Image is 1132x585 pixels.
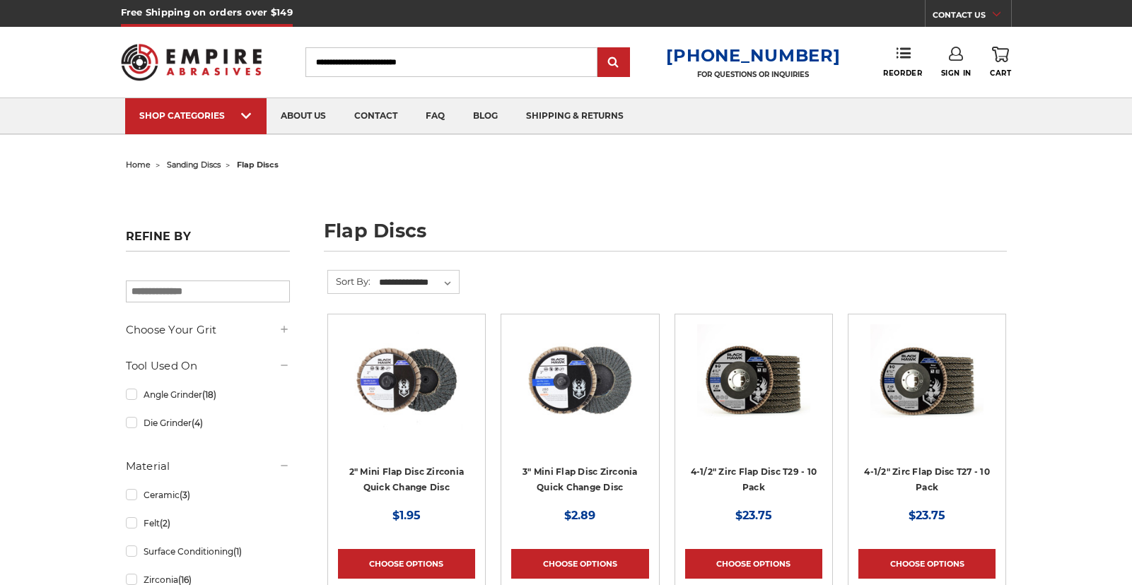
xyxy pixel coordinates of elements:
img: 4.5" Black Hawk Zirconia Flap Disc 10 Pack [697,324,810,437]
a: Felt [126,511,290,536]
a: blog [459,98,512,134]
img: BHA 3" Quick Change 60 Grit Flap Disc for Fine Grinding and Finishing [523,324,636,437]
span: $23.75 [735,509,772,522]
a: Reorder [883,47,922,77]
a: [PHONE_NUMBER] [666,45,840,66]
a: Die Grinder [126,410,290,435]
span: (4) [192,418,203,428]
a: Cart [990,47,1011,78]
a: Black Hawk Abrasives 2-inch Zirconia Flap Disc with 60 Grit Zirconia for Smooth Finishing [338,324,475,461]
a: CONTACT US [933,7,1011,27]
span: Cart [990,69,1011,78]
a: BHA 3" Quick Change 60 Grit Flap Disc for Fine Grinding and Finishing [511,324,648,461]
span: $1.95 [392,509,421,522]
select: Sort By: [377,272,459,293]
p: FOR QUESTIONS OR INQUIRIES [666,70,840,79]
span: Sign In [941,69,971,78]
label: Sort By: [328,271,370,292]
div: SHOP CATEGORIES [139,110,252,121]
img: Black Hawk 4-1/2" x 7/8" Flap Disc Type 27 - 10 Pack [870,324,984,437]
a: Quick view [358,367,455,395]
a: 4-1/2" Zirc Flap Disc T27 - 10 Pack [864,466,990,493]
a: Surface Conditioning [126,539,290,564]
span: (1) [233,546,242,557]
a: Choose Options [511,549,648,579]
a: Quick view [705,367,803,395]
a: Quick view [878,367,976,395]
a: Choose Options [858,549,996,579]
a: sanding discs [167,160,221,170]
a: home [126,160,151,170]
img: Empire Abrasives [121,35,262,90]
a: Choose Options [685,549,822,579]
span: $23.75 [909,509,945,522]
a: faq [412,98,459,134]
span: Reorder [883,69,922,78]
span: (16) [178,574,192,585]
span: (18) [202,389,216,400]
h5: Refine by [126,230,290,252]
a: about us [267,98,340,134]
span: $2.89 [564,509,595,522]
h5: Tool Used On [126,357,290,374]
a: Ceramic [126,483,290,507]
a: Black Hawk 4-1/2" x 7/8" Flap Disc Type 27 - 10 Pack [858,324,996,461]
a: contact [340,98,412,134]
input: Submit [600,49,628,77]
a: 3" Mini Flap Disc Zirconia Quick Change Disc [523,466,638,493]
h5: Material [126,458,290,475]
a: 4-1/2" Zirc Flap Disc T29 - 10 Pack [691,466,817,493]
img: Black Hawk Abrasives 2-inch Zirconia Flap Disc with 60 Grit Zirconia for Smooth Finishing [350,324,463,437]
h1: flap discs [324,221,1007,252]
a: Choose Options [338,549,475,579]
a: shipping & returns [512,98,638,134]
a: Quick view [531,367,629,395]
span: (2) [160,518,170,528]
a: 2" Mini Flap Disc Zirconia Quick Change Disc [349,466,465,493]
a: Angle Grinder [126,382,290,407]
h5: Choose Your Grit [126,321,290,338]
span: flap discs [237,160,279,170]
span: (3) [180,490,190,500]
a: 4.5" Black Hawk Zirconia Flap Disc 10 Pack [685,324,822,461]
